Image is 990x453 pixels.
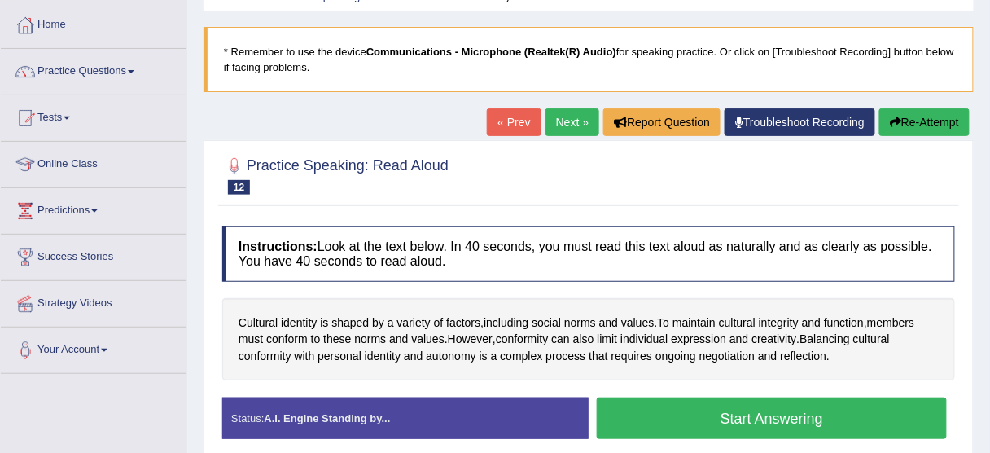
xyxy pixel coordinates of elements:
[239,348,291,365] span: Click to see word definition
[620,331,668,348] span: Click to see word definition
[204,27,974,92] blockquote: * Remember to use the device for speaking practice. Or click on [Troubleshoot Recording] button b...
[487,108,541,136] a: « Prev
[719,314,756,332] span: Click to see word definition
[1,95,186,136] a: Tests
[281,314,317,332] span: Click to see word definition
[672,331,727,348] span: Click to see word definition
[331,314,369,332] span: Click to see word definition
[389,331,408,348] span: Click to see word definition
[222,154,449,195] h2: Practice Speaking: Read Aloud
[672,314,716,332] span: Click to see word definition
[597,398,947,439] button: Start Answering
[879,108,970,136] button: Re-Attempt
[266,331,308,348] span: Click to see word definition
[1,188,186,229] a: Predictions
[758,348,777,365] span: Click to see word definition
[599,314,618,332] span: Click to see word definition
[222,226,955,281] h4: Look at the text below. In 40 seconds, you must read this text aloud as naturally and as clearly ...
[320,314,328,332] span: Click to see word definition
[239,331,263,348] span: Click to see word definition
[1,2,186,43] a: Home
[365,348,401,365] span: Click to see word definition
[480,348,488,365] span: Click to see word definition
[397,314,431,332] span: Click to see word definition
[725,108,875,136] a: Troubleshoot Recording
[573,331,594,348] span: Click to see word definition
[491,348,497,365] span: Click to see word definition
[264,412,390,424] strong: A.I. Engine Standing by...
[759,314,799,332] span: Click to see word definition
[426,348,475,365] span: Click to see word definition
[311,331,321,348] span: Click to see word definition
[751,331,796,348] span: Click to see word definition
[802,314,821,332] span: Click to see word definition
[853,331,890,348] span: Click to see word definition
[1,142,186,183] a: Online Class
[372,314,384,332] span: Click to see word definition
[655,348,696,365] span: Click to see word definition
[603,108,721,136] button: Report Question
[532,314,561,332] span: Click to see word definition
[484,314,528,332] span: Click to see word definition
[699,348,756,365] span: Click to see word definition
[239,240,318,253] b: Instructions:
[500,348,542,365] span: Click to see word definition
[1,328,186,368] a: Your Account
[239,314,278,332] span: Click to see word definition
[867,314,914,332] span: Click to see word definition
[611,348,653,365] span: Click to see word definition
[657,314,669,332] span: Click to see word definition
[781,348,827,365] span: Click to see word definition
[411,331,444,348] span: Click to see word definition
[545,348,585,365] span: Click to see word definition
[1,281,186,322] a: Strategy Videos
[318,348,361,365] span: Click to see word definition
[294,348,314,365] span: Click to see word definition
[564,314,596,332] span: Click to see word definition
[323,331,351,348] span: Click to see word definition
[1,49,186,90] a: Practice Questions
[354,331,386,348] span: Click to see word definition
[545,108,599,136] a: Next »
[222,398,589,439] div: Status:
[366,46,616,58] b: Communications - Microphone (Realtek(R) Audio)
[1,235,186,275] a: Success Stories
[446,314,480,332] span: Click to see word definition
[551,331,570,348] span: Click to see word definition
[496,331,549,348] span: Click to see word definition
[589,348,607,365] span: Click to see word definition
[729,331,748,348] span: Click to see word definition
[597,331,617,348] span: Click to see word definition
[228,180,250,195] span: 12
[448,331,493,348] span: Click to see word definition
[621,314,654,332] span: Click to see word definition
[388,314,394,332] span: Click to see word definition
[800,331,851,348] span: Click to see word definition
[222,298,955,381] div: , . , . , . .
[434,314,444,332] span: Click to see word definition
[824,314,864,332] span: Click to see word definition
[404,348,423,365] span: Click to see word definition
